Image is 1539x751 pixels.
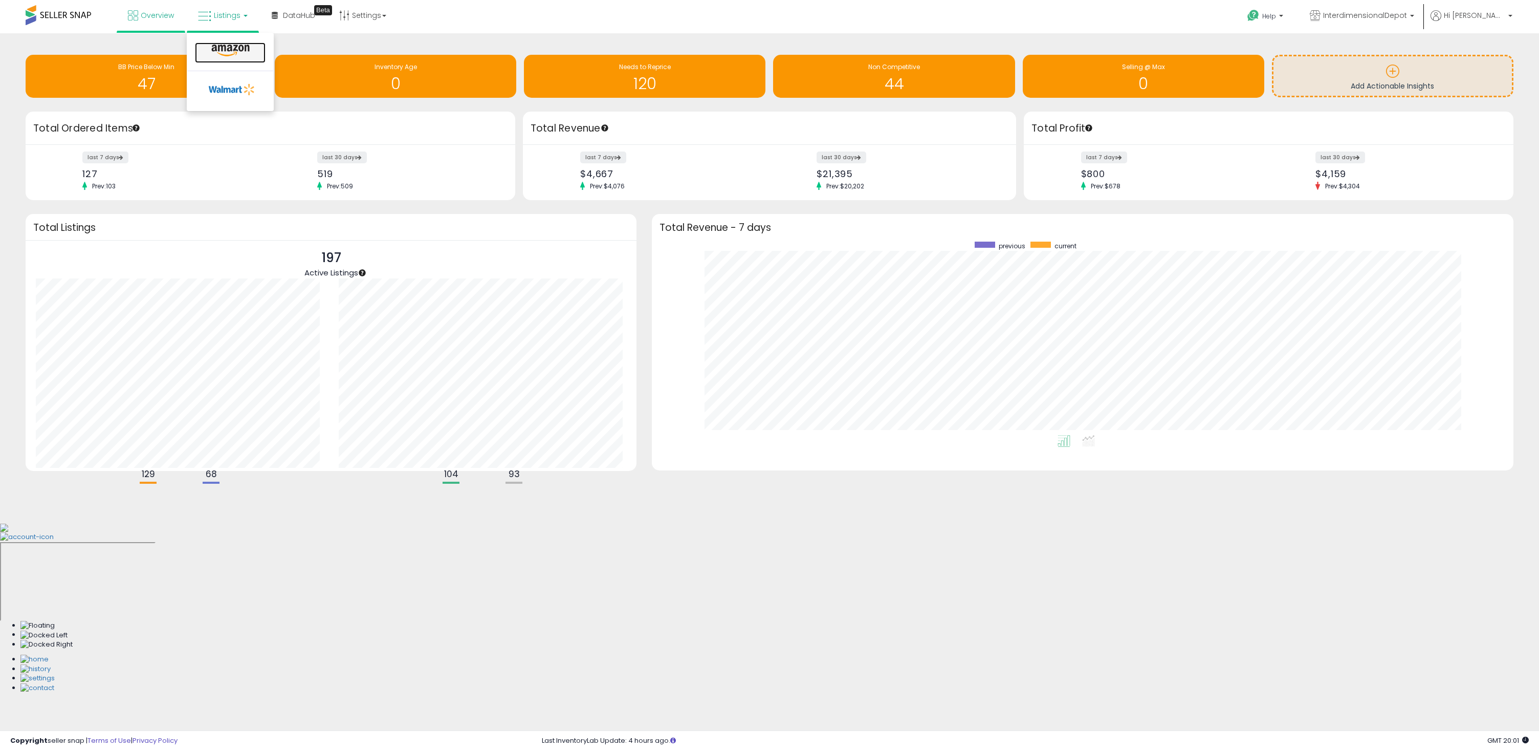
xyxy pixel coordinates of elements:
span: Add Actionable Insights [1351,81,1434,91]
b: 104 [444,468,458,480]
h1: 0 [1028,75,1259,92]
label: last 7 days [1081,152,1127,163]
h3: Total Listings [33,224,629,231]
span: Help [1262,12,1276,20]
img: History [20,664,51,674]
h1: 120 [529,75,760,92]
span: Listings [214,10,240,20]
h3: Total Revenue [531,121,1008,136]
label: last 30 days [817,152,866,163]
h1: 0 [280,75,511,92]
a: BB Price Below Min 47 [26,55,267,98]
h3: Total Ordered Items [33,121,508,136]
span: Prev: $4,304 [1320,182,1365,190]
span: Prev: $4,076 [585,182,630,190]
span: Selling @ Max [1122,62,1165,71]
span: Prev: $20,202 [821,182,869,190]
span: current [1054,242,1076,250]
div: $800 [1081,168,1261,179]
img: Docked Right [20,640,73,650]
i: Get Help [1247,9,1260,22]
h3: Total Revenue - 7 days [659,224,1506,231]
span: Non Competitive [868,62,920,71]
div: $21,395 [817,168,998,179]
h1: 47 [31,75,262,92]
div: Tooltip anchor [314,5,332,15]
span: BB Price Below Min [118,62,174,71]
a: Hi [PERSON_NAME] [1431,10,1512,33]
span: Inventory Age [375,62,417,71]
a: Non Competitive 44 [773,55,1015,98]
h3: Total Profit [1031,121,1506,136]
b: 93 [509,468,520,480]
img: Settings [20,674,55,683]
span: DataHub [283,10,315,20]
span: Prev: 509 [322,182,358,190]
span: Overview [141,10,174,20]
span: Prev: $678 [1086,182,1126,190]
span: Hi [PERSON_NAME] [1444,10,1505,20]
label: last 7 days [580,152,626,163]
div: $4,159 [1315,168,1496,179]
span: Active Listings [304,267,358,278]
label: last 30 days [1315,152,1365,163]
label: last 7 days [82,152,128,163]
div: Tooltip anchor [358,268,367,277]
span: InterdimensionalDepot [1323,10,1407,20]
span: previous [999,242,1025,250]
p: 197 [304,248,358,268]
img: Docked Left [20,631,68,640]
img: Home [20,655,49,664]
b: 129 [142,468,155,480]
img: Contact [20,683,54,693]
a: Add Actionable Insights [1273,56,1512,96]
label: last 30 days [317,152,367,163]
a: Needs to Reprice 120 [524,55,765,98]
div: Tooltip anchor [600,123,609,133]
b: 68 [206,468,217,480]
div: Tooltip anchor [131,123,141,133]
a: Selling @ Max 0 [1023,55,1264,98]
div: $4,667 [580,168,762,179]
a: Inventory Age 0 [275,55,516,98]
a: Help [1239,2,1293,33]
h1: 44 [778,75,1009,92]
span: Needs to Reprice [619,62,671,71]
div: Tooltip anchor [1084,123,1093,133]
img: Floating [20,621,55,631]
span: Prev: 103 [87,182,121,190]
div: 519 [317,168,497,179]
div: 127 [82,168,262,179]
